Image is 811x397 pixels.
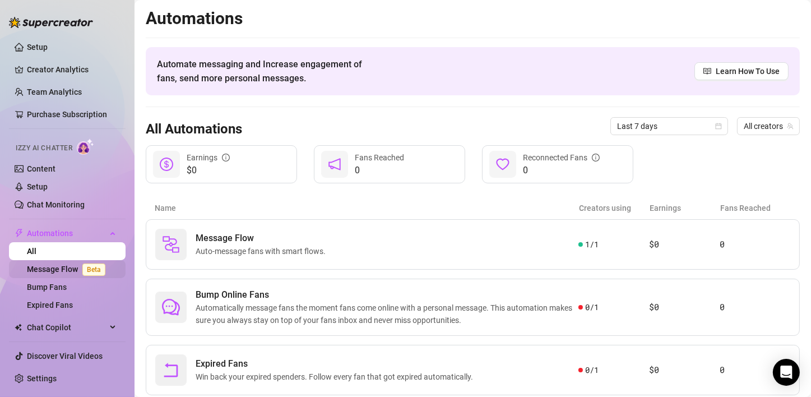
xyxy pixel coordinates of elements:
[9,17,93,28] img: logo-BBDzfeDw.svg
[160,158,173,171] span: dollar
[720,301,790,314] article: 0
[720,238,790,251] article: 0
[146,8,800,29] h2: Automations
[196,371,478,383] span: Win back your expired spenders. Follow every fan that got expired automatically.
[720,202,791,214] article: Fans Reached
[15,229,24,238] span: thunderbolt
[715,123,722,130] span: calendar
[579,202,650,214] article: Creators using
[27,318,106,336] span: Chat Copilot
[82,264,105,276] span: Beta
[716,65,780,77] span: Learn How To Use
[720,363,790,377] article: 0
[16,143,72,154] span: Izzy AI Chatter
[27,265,110,274] a: Message FlowBeta
[585,301,598,313] span: 0 / 1
[773,359,800,386] div: Open Intercom Messenger
[744,118,793,135] span: All creators
[146,121,242,139] h3: All Automations
[27,43,48,52] a: Setup
[496,158,509,171] span: heart
[27,200,85,209] a: Chat Monitoring
[523,164,600,177] span: 0
[196,245,330,257] span: Auto-message fans with smart flows.
[649,238,720,251] article: $0
[703,67,711,75] span: read
[650,202,720,214] article: Earnings
[355,164,404,177] span: 0
[27,87,82,96] a: Team Analytics
[27,110,107,119] a: Purchase Subscription
[162,298,180,316] span: comment
[157,57,373,85] span: Automate messaging and Increase engagement of fans, send more personal messages.
[585,238,598,251] span: 1 / 1
[187,151,230,164] div: Earnings
[649,301,720,314] article: $0
[27,182,48,191] a: Setup
[585,364,598,376] span: 0 / 1
[27,164,55,173] a: Content
[162,361,180,379] span: rollback
[355,153,404,162] span: Fans Reached
[27,352,103,361] a: Discover Viral Videos
[787,123,794,130] span: team
[155,202,579,214] article: Name
[27,374,57,383] a: Settings
[27,224,106,242] span: Automations
[617,118,721,135] span: Last 7 days
[694,62,789,80] a: Learn How To Use
[196,357,478,371] span: Expired Fans
[592,154,600,161] span: info-circle
[328,158,341,171] span: notification
[196,288,578,302] span: Bump Online Fans
[196,232,330,245] span: Message Flow
[27,301,73,310] a: Expired Fans
[15,324,22,331] img: Chat Copilot
[27,61,117,79] a: Creator Analytics
[649,363,720,377] article: $0
[27,247,36,256] a: All
[187,164,230,177] span: $0
[222,154,230,161] span: info-circle
[162,236,180,253] img: svg%3e
[523,151,600,164] div: Reconnected Fans
[77,139,94,155] img: AI Chatter
[27,283,67,292] a: Bump Fans
[196,302,578,326] span: Automatically message fans the moment fans come online with a personal message. This automation m...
